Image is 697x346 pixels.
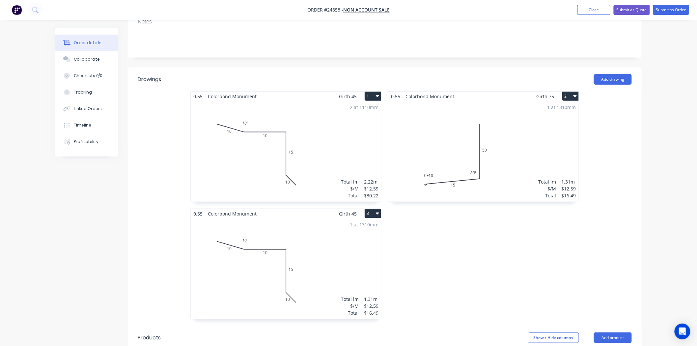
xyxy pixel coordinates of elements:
[364,296,378,303] div: 1.31m
[350,221,378,228] div: 1 at 1310mm
[339,209,357,218] span: Girth 45
[191,101,381,202] div: 01010151010º2 at 1110mmTotal lm$/MTotal2.22m$12.59$30.22
[55,84,118,101] button: Tracking
[138,75,161,83] div: Drawings
[341,178,359,185] div: Total lm
[74,73,103,79] div: Checklists 0/0
[74,89,92,95] div: Tracking
[562,92,579,101] button: 2
[675,324,690,339] div: Open Intercom Messenger
[562,192,576,199] div: $16.49
[55,35,118,51] button: Order details
[74,106,102,112] div: Linked Orders
[364,303,378,309] div: $12.59
[365,92,381,101] button: 1
[364,185,378,192] div: $12.59
[205,92,259,101] span: Colorbond Monument
[74,56,100,62] div: Collaborate
[138,18,632,25] div: Notes
[364,309,378,316] div: $16.49
[577,5,610,15] button: Close
[74,40,102,46] div: Order details
[539,192,556,199] div: Total
[341,192,359,199] div: Total
[341,185,359,192] div: $/M
[191,92,205,101] span: 0.55
[55,101,118,117] button: Linked Orders
[55,117,118,133] button: Timeline
[539,178,556,185] div: Total lm
[547,104,576,111] div: 1 at 1310mm
[339,92,357,101] span: Girth 45
[205,209,259,218] span: Colorbond Monument
[74,122,91,128] div: Timeline
[528,332,579,343] button: Show / Hide columns
[138,334,161,342] div: Products
[594,332,632,343] button: Add product
[12,5,22,15] img: Factory
[191,218,381,319] div: 01010151010º1 at 1310mmTotal lm$/MTotal1.31m$12.59$16.49
[562,185,576,192] div: $12.59
[388,92,403,101] span: 0.55
[343,7,390,13] a: NON ACCOUNT SALE
[341,296,359,303] div: Total lm
[364,192,378,199] div: $30.22
[614,5,650,15] button: Submit as Quote
[539,185,556,192] div: $/M
[653,5,689,15] button: Submit as Order
[307,7,343,13] span: Order #24858 -
[74,139,98,145] div: Profitability
[562,178,576,185] div: 1.31m
[594,74,632,85] button: Add drawing
[55,68,118,84] button: Checklists 0/0
[388,101,579,202] div: 0CF10155083º1 at 1310mmTotal lm$/MTotal1.31m$12.59$16.49
[55,51,118,68] button: Collaborate
[364,178,378,185] div: 2.22m
[191,209,205,218] span: 0.55
[55,133,118,150] button: Profitability
[350,104,378,111] div: 2 at 1110mm
[341,303,359,309] div: $/M
[537,92,554,101] span: Girth 75
[403,92,457,101] span: Colorbond Monument
[341,309,359,316] div: Total
[365,209,381,218] button: 3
